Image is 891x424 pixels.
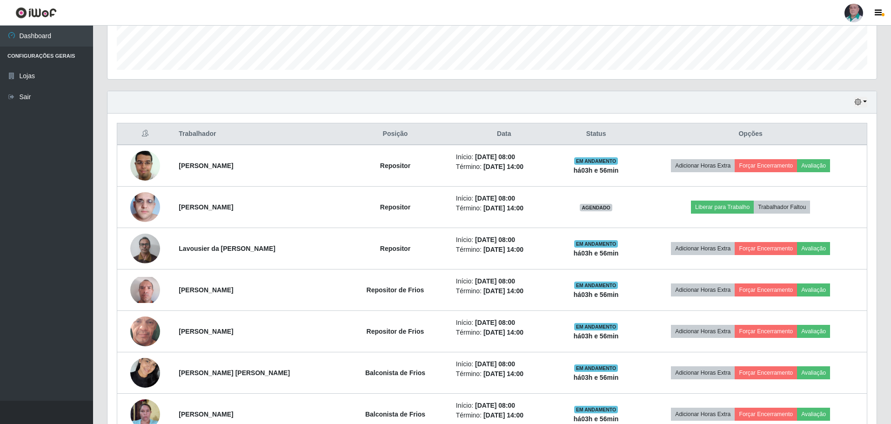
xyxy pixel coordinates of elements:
[735,325,797,338] button: Forçar Encerramento
[483,411,523,419] time: [DATE] 14:00
[671,283,735,296] button: Adicionar Horas Extra
[367,286,424,294] strong: Repositor de Frios
[797,159,830,172] button: Avaliação
[365,369,425,377] strong: Balconista de Frios
[558,123,635,145] th: Status
[456,245,552,255] li: Término:
[671,366,735,379] button: Adicionar Horas Extra
[574,291,619,298] strong: há 03 h e 56 min
[380,203,410,211] strong: Repositor
[483,163,523,170] time: [DATE] 14:00
[483,370,523,377] time: [DATE] 14:00
[456,328,552,337] li: Término:
[735,366,797,379] button: Forçar Encerramento
[456,235,552,245] li: Início:
[15,7,57,19] img: CoreUI Logo
[456,203,552,213] li: Término:
[179,411,233,418] strong: [PERSON_NAME]
[483,329,523,336] time: [DATE] 14:00
[797,283,830,296] button: Avaliação
[574,282,618,289] span: EM ANDAMENTO
[754,201,810,214] button: Trabalhador Faltou
[456,369,552,379] li: Término:
[483,204,523,212] time: [DATE] 14:00
[574,364,618,372] span: EM ANDAMENTO
[456,401,552,411] li: Início:
[130,298,160,364] img: 1725533937755.jpeg
[456,194,552,203] li: Início:
[475,195,515,202] time: [DATE] 08:00
[179,162,233,169] strong: [PERSON_NAME]
[574,167,619,174] strong: há 03 h e 56 min
[574,249,619,257] strong: há 03 h e 56 min
[179,245,275,252] strong: Lavousier da [PERSON_NAME]
[475,236,515,243] time: [DATE] 08:00
[380,162,410,169] strong: Repositor
[179,203,233,211] strong: [PERSON_NAME]
[483,287,523,295] time: [DATE] 14:00
[574,240,618,248] span: EM ANDAMENTO
[456,411,552,420] li: Término:
[365,411,425,418] strong: Balconista de Frios
[735,159,797,172] button: Forçar Encerramento
[130,146,160,185] img: 1602822418188.jpeg
[634,123,867,145] th: Opções
[456,276,552,286] li: Início:
[797,325,830,338] button: Avaliação
[456,152,552,162] li: Início:
[173,123,340,145] th: Trabalhador
[735,242,797,255] button: Forçar Encerramento
[179,286,233,294] strong: [PERSON_NAME]
[671,242,735,255] button: Adicionar Horas Extra
[380,245,410,252] strong: Repositor
[179,328,233,335] strong: [PERSON_NAME]
[475,319,515,326] time: [DATE] 08:00
[671,159,735,172] button: Adicionar Horas Extra
[456,318,552,328] li: Início:
[574,157,618,165] span: EM ANDAMENTO
[456,286,552,296] li: Término:
[671,408,735,421] button: Adicionar Horas Extra
[580,204,612,211] span: AGENDADO
[574,332,619,340] strong: há 03 h e 56 min
[130,277,160,303] img: 1701787542098.jpeg
[691,201,754,214] button: Liberar para Trabalho
[367,328,424,335] strong: Repositor de Frios
[797,366,830,379] button: Avaliação
[179,369,290,377] strong: [PERSON_NAME] [PERSON_NAME]
[456,359,552,369] li: Início:
[797,242,830,255] button: Avaliação
[475,277,515,285] time: [DATE] 08:00
[475,153,515,161] time: [DATE] 08:00
[475,360,515,368] time: [DATE] 08:00
[574,323,618,330] span: EM ANDAMENTO
[340,123,450,145] th: Posição
[475,402,515,409] time: [DATE] 08:00
[574,415,619,423] strong: há 03 h e 56 min
[735,283,797,296] button: Forçar Encerramento
[574,374,619,381] strong: há 03 h e 56 min
[797,408,830,421] button: Avaliação
[671,325,735,338] button: Adicionar Horas Extra
[130,181,160,234] img: 1713869296207.jpeg
[735,408,797,421] button: Forçar Encerramento
[456,162,552,172] li: Término:
[483,246,523,253] time: [DATE] 14:00
[130,229,160,268] img: 1746326143997.jpeg
[130,353,160,392] img: 1736860936757.jpeg
[450,123,558,145] th: Data
[574,406,618,413] span: EM ANDAMENTO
